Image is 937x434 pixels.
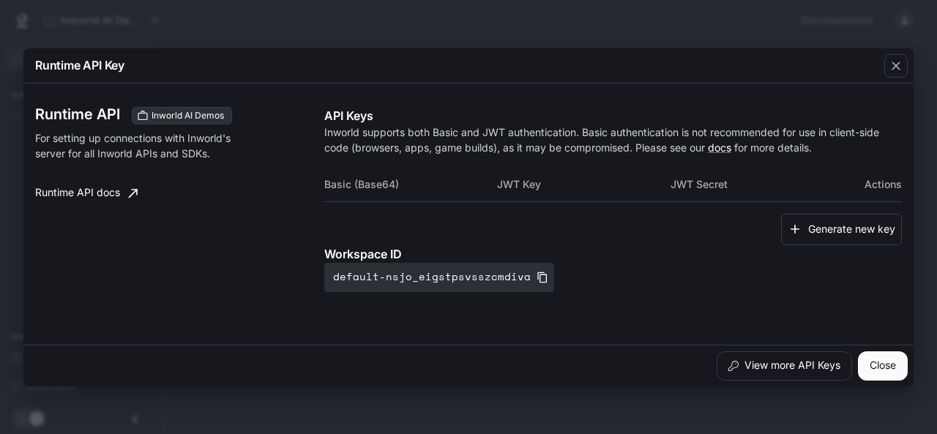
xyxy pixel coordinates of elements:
button: View more API Keys [717,351,852,381]
a: docs [708,141,731,154]
button: default-nsjo_eigstpsvsszcmdiva [324,263,554,292]
h3: Runtime API [35,107,120,121]
p: Runtime API Key [35,56,124,74]
div: These keys will apply to your current workspace only [132,107,232,124]
span: Inworld AI Demos [146,109,230,122]
th: JWT Secret [671,167,844,202]
p: Workspace ID [324,245,902,263]
th: Basic (Base64) [324,167,498,202]
p: API Keys [324,107,902,124]
button: Close [858,351,908,381]
p: For setting up connections with Inworld's server for all Inworld APIs and SDKs. [35,130,243,161]
button: Generate new key [781,214,902,245]
a: Runtime API docs [29,179,143,208]
th: Actions [844,167,902,202]
th: JWT Key [497,167,671,202]
p: Inworld supports both Basic and JWT authentication. Basic authentication is not recommended for u... [324,124,902,155]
